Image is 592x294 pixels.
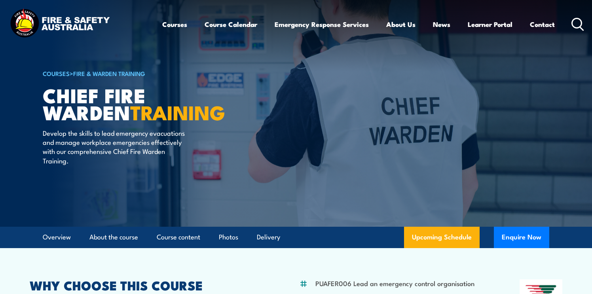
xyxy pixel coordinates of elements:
a: Contact [530,14,555,35]
a: Emergency Response Services [275,14,369,35]
a: Course Calendar [205,14,257,35]
a: Fire & Warden Training [73,69,145,78]
a: Courses [162,14,187,35]
h6: > [43,68,238,78]
a: Learner Portal [468,14,512,35]
strong: TRAINING [130,97,225,127]
h2: WHY CHOOSE THIS COURSE [30,279,261,290]
a: Upcoming Schedule [404,227,480,248]
a: Delivery [257,227,280,248]
p: Develop the skills to lead emergency evacuations and manage workplace emergencies effectively wit... [43,128,187,165]
a: Photos [219,227,238,248]
a: About the course [89,227,138,248]
a: COURSES [43,69,70,78]
a: About Us [386,14,416,35]
li: PUAFER006 Lead an emergency control organisation [315,279,474,288]
button: Enquire Now [494,227,549,248]
h1: Chief Fire Warden [43,86,238,120]
a: Course content [157,227,200,248]
a: Overview [43,227,71,248]
a: News [433,14,450,35]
